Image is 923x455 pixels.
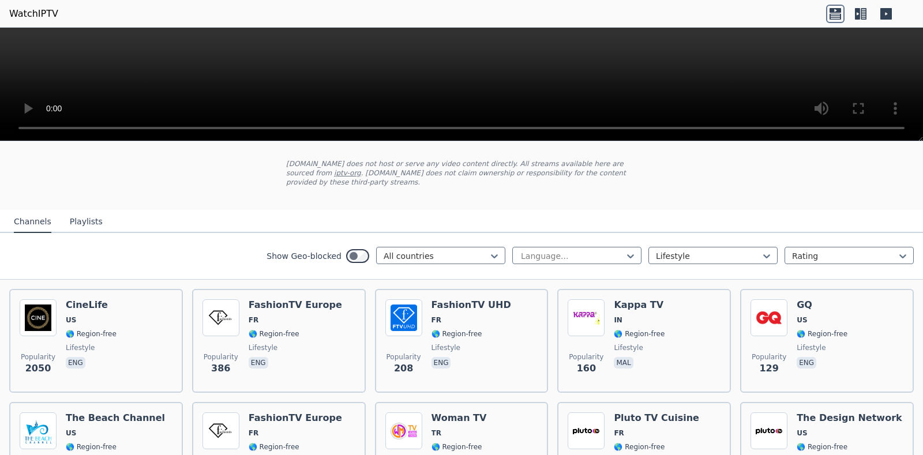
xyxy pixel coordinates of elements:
img: Kappa TV [568,299,605,336]
img: CineLife [20,299,57,336]
span: US [66,315,76,325]
span: 🌎 Region-free [797,329,847,339]
h6: Pluto TV Cuisine [614,412,699,424]
img: GQ [751,299,787,336]
a: iptv-org [334,169,361,177]
img: FashionTV Europe [202,412,239,449]
span: US [797,315,807,325]
img: The Beach Channel [20,412,57,449]
span: 🌎 Region-free [249,329,299,339]
span: US [797,428,807,438]
p: eng [66,357,85,368]
span: 🌎 Region-free [66,442,117,452]
h6: GQ [797,299,847,311]
span: 🌎 Region-free [432,329,482,339]
span: 🌎 Region-free [432,442,482,452]
span: 386 [211,362,230,375]
button: Channels [14,211,51,233]
span: 208 [394,362,413,375]
p: eng [432,357,451,368]
span: Popularity [387,352,421,362]
span: lifestyle [249,343,277,352]
span: US [66,428,76,438]
h6: Woman TV [432,412,531,424]
span: Popularity [569,352,603,362]
span: FR [249,315,258,325]
img: The Design Network [751,412,787,449]
p: mal [614,357,633,368]
span: TR [432,428,441,438]
h6: FashionTV Europe [249,412,342,424]
span: 129 [759,362,778,375]
img: Woman TV [385,412,422,449]
span: IN [614,315,622,325]
span: 🌎 Region-free [249,442,299,452]
span: 🌎 Region-free [614,329,665,339]
h6: The Beach Channel [66,412,165,424]
span: FR [432,315,441,325]
span: lifestyle [797,343,826,352]
span: 🌎 Region-free [797,442,847,452]
span: FR [614,428,624,438]
span: lifestyle [614,343,643,352]
a: WatchIPTV [9,7,58,21]
span: 🌎 Region-free [66,329,117,339]
img: Pluto TV Cuisine [568,412,605,449]
h6: Kappa TV [614,299,665,311]
span: Popularity [21,352,55,362]
button: Playlists [70,211,103,233]
h6: CineLife [66,299,117,311]
span: 160 [577,362,596,375]
span: Popularity [204,352,238,362]
span: Popularity [752,352,786,362]
h6: FashionTV Europe [249,299,342,311]
span: 🌎 Region-free [614,442,665,452]
p: eng [249,357,268,368]
img: FashionTV UHD [385,299,422,336]
h6: FashionTV UHD [432,299,511,311]
img: FashionTV Europe [202,299,239,336]
label: Show Geo-blocked [267,250,342,262]
span: FR [249,428,258,438]
p: [DOMAIN_NAME] does not host or serve any video content directly. All streams available here are s... [286,159,637,187]
span: 2050 [25,362,51,375]
h6: The Design Network [797,412,902,424]
p: eng [797,357,816,368]
span: lifestyle [432,343,460,352]
span: lifestyle [66,343,95,352]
